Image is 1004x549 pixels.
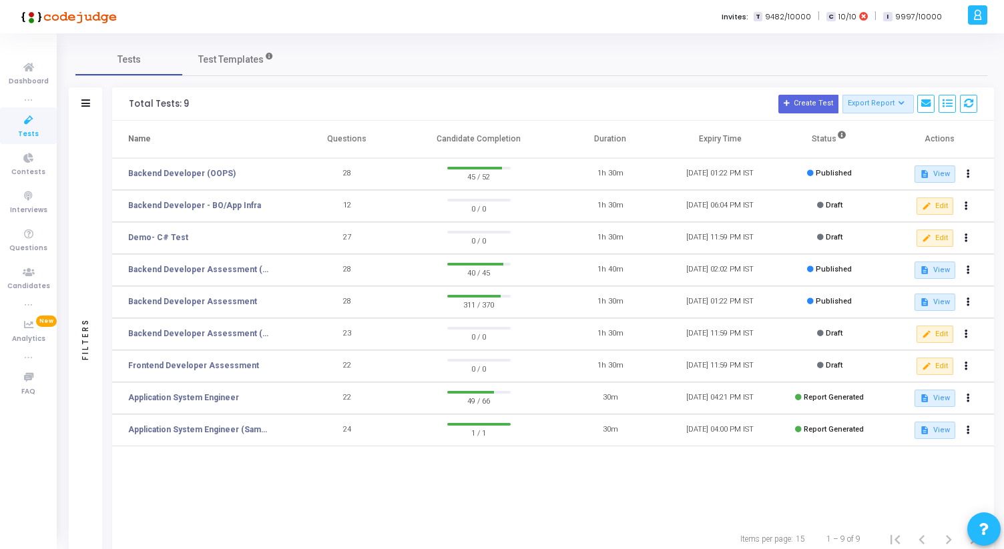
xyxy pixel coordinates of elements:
[36,316,57,327] span: New
[920,426,929,435] mat-icon: description
[665,190,774,222] td: [DATE] 06:04 PM IST
[555,158,665,190] td: 1h 30m
[198,53,264,67] span: Test Templates
[665,222,774,254] td: [DATE] 11:59 PM IST
[665,414,774,446] td: [DATE] 04:00 PM IST
[555,121,665,158] th: Duration
[447,298,511,311] span: 311 / 370
[917,326,953,343] button: Edit
[447,330,511,343] span: 0 / 0
[128,231,188,243] a: Demo- C# Test
[555,222,665,254] td: 1h 30m
[555,382,665,414] td: 30m
[292,286,402,318] td: 28
[447,265,511,279] span: 40 / 45
[804,425,864,434] span: Report Generated
[128,424,272,436] a: Application System Engineer (Sample Test)
[778,95,838,113] button: Create Test
[447,426,511,439] span: 1 / 1
[447,362,511,375] span: 0 / 0
[128,392,239,404] a: Application System Engineer
[292,414,402,446] td: 24
[112,121,292,158] th: Name
[292,254,402,286] td: 28
[447,233,511,247] span: 0 / 0
[665,350,774,382] td: [DATE] 11:59 PM IST
[665,254,774,286] td: [DATE] 02:02 PM IST
[128,263,272,276] a: Backend Developer Assessment (C# & .Net)
[128,360,259,372] a: Frontend Developer Assessment
[79,265,91,412] div: Filters
[292,318,402,350] td: 23
[128,328,272,340] a: Backend Developer Assessment (C# & .Net)
[920,394,929,403] mat-icon: description
[17,3,117,30] img: logo
[665,286,774,318] td: [DATE] 01:22 PM IST
[816,169,852,177] span: Published
[555,254,665,286] td: 1h 40m
[128,167,236,179] a: Backend Developer (OOPS)
[292,121,402,158] th: Questions
[754,12,762,22] span: T
[18,129,39,140] span: Tests
[128,296,257,308] a: Backend Developer Assessment
[292,222,402,254] td: 27
[915,165,955,183] button: View
[665,318,774,350] td: [DATE] 11:59 PM IST
[555,414,665,446] td: 30m
[292,190,402,222] td: 12
[10,205,47,216] span: Interviews
[895,11,942,23] span: 9997/10000
[922,201,931,211] mat-icon: edit
[915,294,955,311] button: View
[292,382,402,414] td: 22
[11,167,45,178] span: Contests
[818,9,820,23] span: |
[665,158,774,190] td: [DATE] 01:22 PM IST
[21,386,35,398] span: FAQ
[885,121,994,158] th: Actions
[555,318,665,350] td: 1h 30m
[883,12,892,22] span: I
[922,330,931,339] mat-icon: edit
[796,533,805,545] div: 15
[915,261,955,279] button: View
[920,298,929,307] mat-icon: description
[117,53,141,67] span: Tests
[402,121,555,158] th: Candidate Completion
[874,9,876,23] span: |
[7,281,50,292] span: Candidates
[826,533,860,545] div: 1 – 9 of 9
[740,533,793,545] div: Items per page:
[775,121,885,158] th: Status
[920,169,929,179] mat-icon: description
[447,201,511,215] span: 0 / 0
[826,201,842,209] span: Draft
[665,121,774,158] th: Expiry Time
[555,350,665,382] td: 1h 30m
[12,334,45,345] span: Analytics
[922,233,931,243] mat-icon: edit
[816,265,852,273] span: Published
[816,297,852,306] span: Published
[826,329,842,338] span: Draft
[9,76,49,87] span: Dashboard
[665,382,774,414] td: [DATE] 04:21 PM IST
[826,12,835,22] span: C
[447,169,511,183] span: 45 / 52
[129,99,189,109] div: Total Tests: 9
[826,233,842,241] span: Draft
[920,265,929,275] mat-icon: description
[915,422,955,439] button: View
[804,393,864,402] span: Report Generated
[917,197,953,215] button: Edit
[826,361,842,370] span: Draft
[9,243,47,254] span: Questions
[915,390,955,407] button: View
[555,286,665,318] td: 1h 30m
[555,190,665,222] td: 1h 30m
[917,358,953,375] button: Edit
[838,11,856,23] span: 10/10
[722,11,748,23] label: Invites:
[128,199,261,211] a: Backend Developer - BO/App Infra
